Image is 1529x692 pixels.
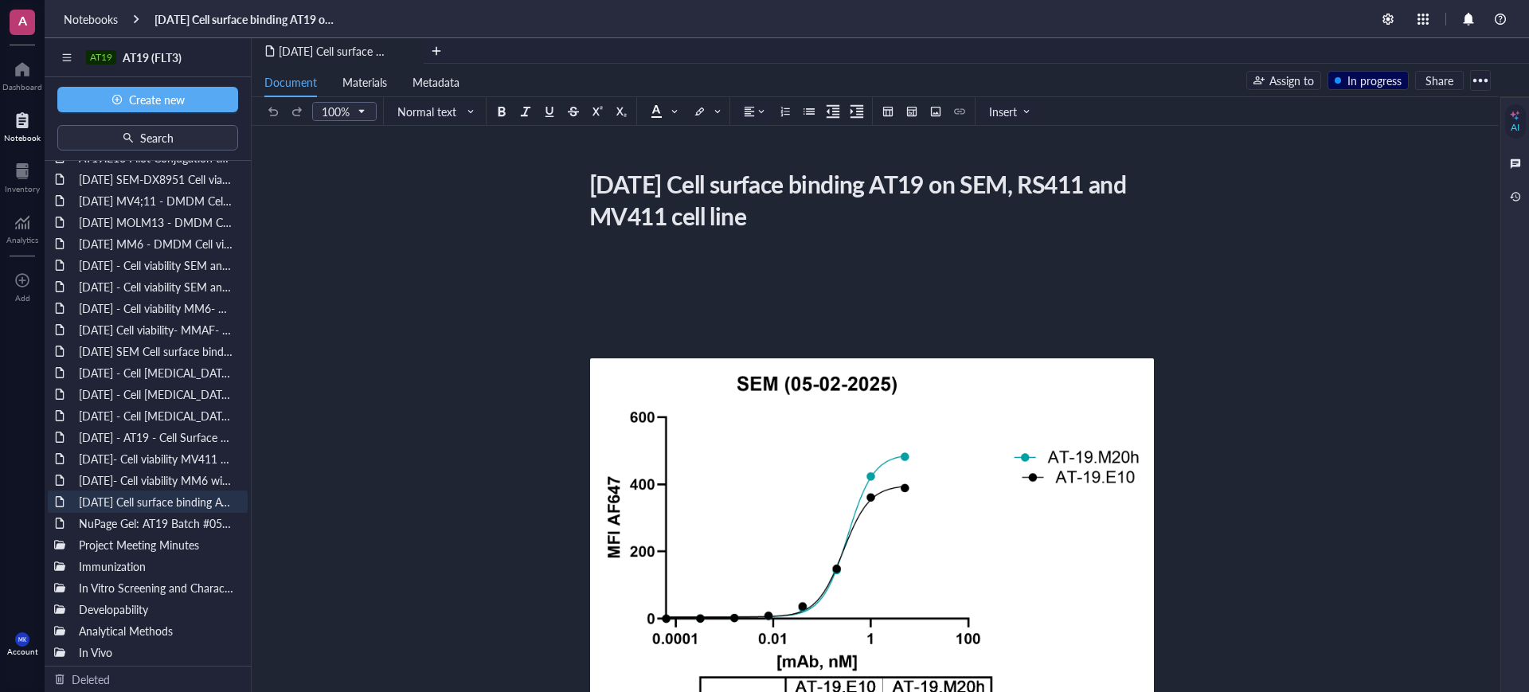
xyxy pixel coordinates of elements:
[72,190,241,212] div: [DATE] MV4;11 - DMDM Cell viability
[72,598,241,620] div: Developability
[413,74,459,90] span: Metadata
[18,636,26,643] span: MK
[2,82,42,92] div: Dashboard
[72,168,241,190] div: [DATE] SEM-DX8951 Cell viability
[90,52,112,63] div: AT19
[18,10,27,30] span: A
[123,49,182,65] span: AT19 (FLT3)
[72,555,241,577] div: Immunization
[1511,121,1519,134] div: AI
[72,340,241,362] div: [DATE] SEM Cell surface binding
[72,670,110,688] div: Deleted
[72,448,241,470] div: [DATE]- Cell viability MV411 with and without IgG Blocking - DX8951
[1425,73,1453,88] span: Share
[72,534,241,556] div: Project Meeting Minutes
[5,158,40,194] a: Inventory
[129,93,185,106] span: Create new
[72,405,241,427] div: [DATE] - Cell [MEDICAL_DATA]- MV4,11 (AML cell line)
[2,57,42,92] a: Dashboard
[72,469,241,491] div: [DATE]- Cell viability MM6 with and without IgG Blocking - DX8951
[264,74,317,90] span: Document
[6,209,38,244] a: Analytics
[4,108,41,143] a: Notebook
[72,276,241,298] div: [DATE] - Cell viability SEM and [GEOGRAPHIC_DATA]; 411- DMDM
[72,362,241,384] div: [DATE] - Cell [MEDICAL_DATA]- MOLM-13 (AML cell line)
[72,211,241,233] div: [DATE] MOLM13 - DMDM Cell viability
[72,620,241,642] div: Analytical Methods
[140,131,174,144] span: Search
[72,319,241,341] div: [DATE] Cell viability- MMAF- SEM and MV4,11
[72,512,241,534] div: NuPage Gel: AT19 Batch #050825, #051625
[4,133,41,143] div: Notebook
[72,233,241,255] div: [DATE] MM6 - DMDM Cell viability
[72,426,241,448] div: [DATE] - AT19 - Cell Surface Binding assay on hFLT3 Transfected [MEDICAL_DATA] Cells (24 hours)
[582,164,1149,236] div: [DATE] Cell surface binding AT19 on SEM, RS411 and MV411 cell line
[6,235,38,244] div: Analytics
[342,74,387,90] span: Materials
[154,12,334,26] a: [DATE] Cell surface binding AT19 on SEM, RS411 and MV411 cell line
[1347,72,1402,89] div: In progress
[64,12,118,26] a: Notebooks
[989,104,1031,119] span: Insert
[72,491,241,513] div: [DATE] Cell surface binding AT19 on SEM, RS411 and MV411 cell line
[322,104,364,119] span: 100%
[397,104,475,119] span: Normal text
[5,184,40,194] div: Inventory
[1415,71,1464,90] button: Share
[7,647,38,656] div: Account
[72,641,241,663] div: In Vivo
[57,87,238,112] button: Create new
[72,297,241,319] div: [DATE] - Cell viability MM6- MMAF
[72,577,241,599] div: In Vitro Screening and Characterization
[72,383,241,405] div: [DATE] - Cell [MEDICAL_DATA]- MOLM-13 (AML cell line)
[15,293,30,303] div: Add
[72,254,241,276] div: [DATE] - Cell viability SEM and RS; 411- DMDM with Fc block (needs to be completed)
[1269,72,1314,89] div: Assign to
[57,125,238,151] button: Search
